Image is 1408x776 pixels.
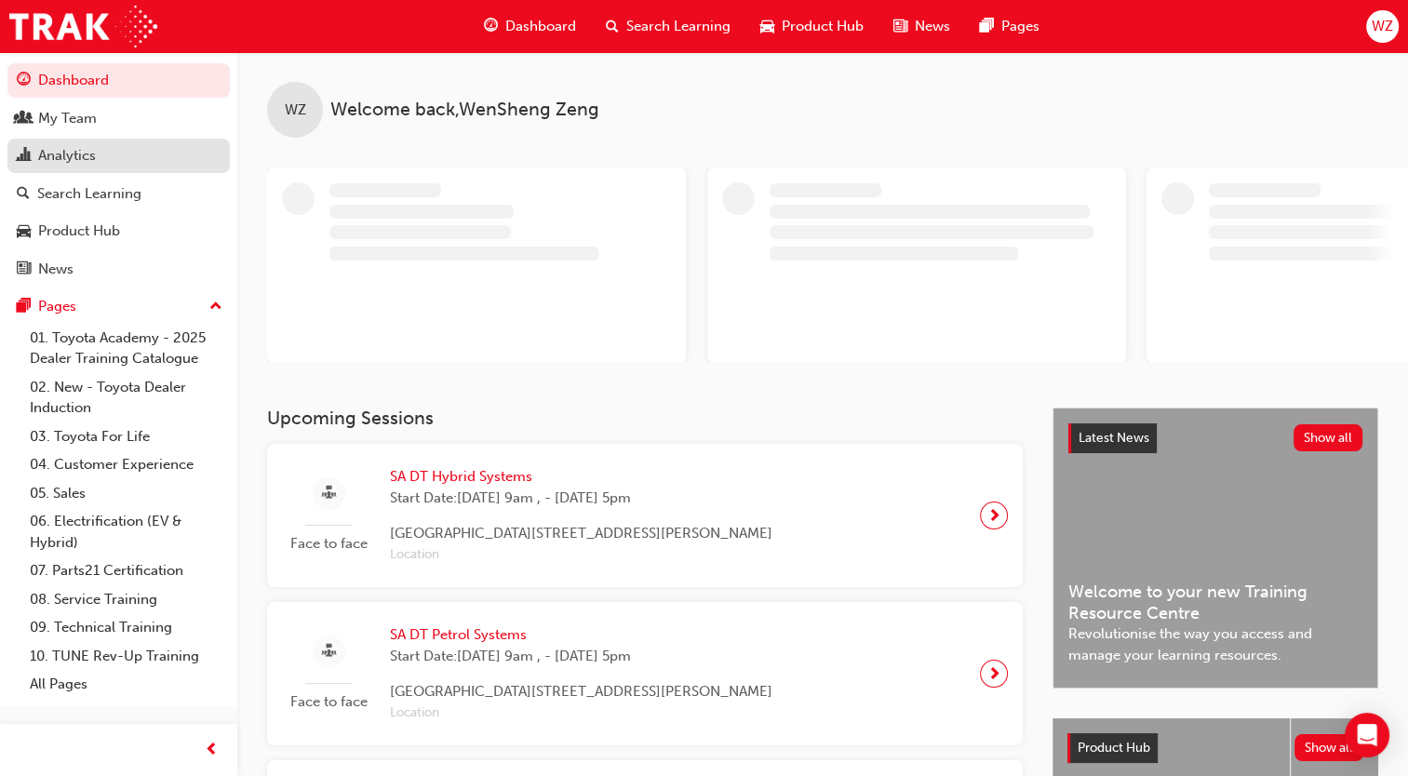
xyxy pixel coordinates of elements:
[878,7,965,46] a: news-iconNews
[17,223,31,240] span: car-icon
[1068,423,1362,453] a: Latest NewsShow all
[626,16,731,37] span: Search Learning
[1294,734,1364,761] button: Show all
[22,670,230,699] a: All Pages
[980,15,994,38] span: pages-icon
[205,739,219,762] span: prev-icon
[37,183,141,205] div: Search Learning
[22,422,230,451] a: 03. Toyota For Life
[7,289,230,324] button: Pages
[484,15,498,38] span: guage-icon
[22,373,230,422] a: 02. New - Toyota Dealer Induction
[282,533,375,555] span: Face to face
[17,299,31,315] span: pages-icon
[390,624,772,646] span: SA DT Petrol Systems
[390,488,772,509] span: Start Date: [DATE] 9am , - [DATE] 5pm
[282,691,375,713] span: Face to face
[330,100,599,121] span: Welcome back , WenSheng Zeng
[1068,623,1362,665] span: Revolutionise the way you access and manage your learning resources.
[285,100,306,121] span: WZ
[7,214,230,248] a: Product Hub
[1294,424,1363,451] button: Show all
[38,221,120,242] div: Product Hub
[17,261,31,278] span: news-icon
[745,7,878,46] a: car-iconProduct Hub
[390,523,772,544] span: [GEOGRAPHIC_DATA][STREET_ADDRESS][PERSON_NAME]
[1001,16,1039,37] span: Pages
[390,466,772,488] span: SA DT Hybrid Systems
[282,459,1008,572] a: Face to faceSA DT Hybrid SystemsStart Date:[DATE] 9am , - [DATE] 5pm[GEOGRAPHIC_DATA][STREET_ADDR...
[282,617,1008,730] a: Face to faceSA DT Petrol SystemsStart Date:[DATE] 9am , - [DATE] 5pm[GEOGRAPHIC_DATA][STREET_ADDR...
[469,7,591,46] a: guage-iconDashboard
[390,646,772,667] span: Start Date: [DATE] 9am , - [DATE] 5pm
[209,295,222,319] span: up-icon
[390,544,772,566] span: Location
[38,259,74,280] div: News
[987,661,1001,687] span: next-icon
[7,60,230,289] button: DashboardMy TeamAnalyticsSearch LearningProduct HubNews
[782,16,864,37] span: Product Hub
[1068,582,1362,623] span: Welcome to your new Training Resource Centre
[22,324,230,373] a: 01. Toyota Academy - 2025 Dealer Training Catalogue
[390,681,772,702] span: [GEOGRAPHIC_DATA][STREET_ADDRESS][PERSON_NAME]
[7,63,230,98] a: Dashboard
[22,450,230,479] a: 04. Customer Experience
[267,408,1023,429] h3: Upcoming Sessions
[7,252,230,287] a: News
[965,7,1054,46] a: pages-iconPages
[322,640,336,663] span: sessionType_FACE_TO_FACE-icon
[1372,16,1393,37] span: WZ
[322,482,336,505] span: sessionType_FACE_TO_FACE-icon
[17,148,31,165] span: chart-icon
[7,101,230,136] a: My Team
[606,15,619,38] span: search-icon
[22,507,230,556] a: 06. Electrification (EV & Hybrid)
[1366,10,1399,43] button: WZ
[38,145,96,167] div: Analytics
[7,139,230,173] a: Analytics
[22,479,230,508] a: 05. Sales
[22,642,230,671] a: 10. TUNE Rev-Up Training
[38,296,76,317] div: Pages
[9,6,157,47] img: Trak
[915,16,950,37] span: News
[22,613,230,642] a: 09. Technical Training
[893,15,907,38] span: news-icon
[591,7,745,46] a: search-iconSearch Learning
[1067,733,1363,763] a: Product HubShow all
[22,585,230,614] a: 08. Service Training
[505,16,576,37] span: Dashboard
[7,177,230,211] a: Search Learning
[1053,408,1378,689] a: Latest NewsShow allWelcome to your new Training Resource CentreRevolutionise the way you access a...
[1079,430,1149,446] span: Latest News
[17,73,31,89] span: guage-icon
[987,502,1001,528] span: next-icon
[390,702,772,724] span: Location
[38,108,97,129] div: My Team
[22,556,230,585] a: 07. Parts21 Certification
[760,15,774,38] span: car-icon
[17,186,30,203] span: search-icon
[1078,740,1150,756] span: Product Hub
[1345,713,1389,757] div: Open Intercom Messenger
[17,111,31,127] span: people-icon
